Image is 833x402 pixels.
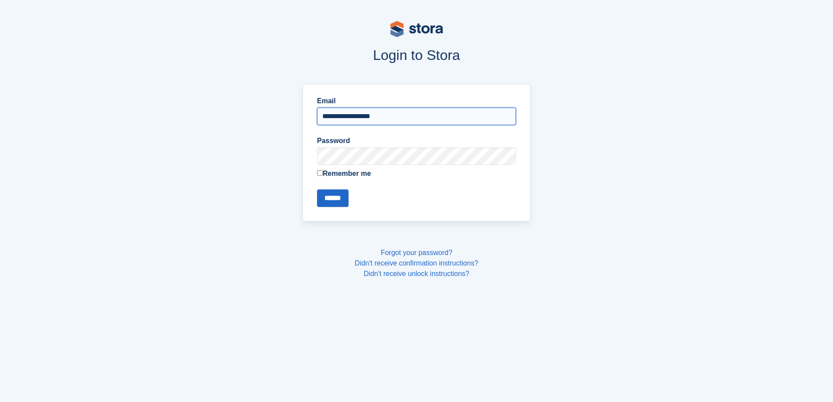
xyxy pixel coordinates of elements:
label: Email [317,96,516,106]
a: Forgot your password? [381,249,453,256]
label: Remember me [317,168,516,179]
label: Password [317,136,516,146]
img: stora-logo-53a41332b3708ae10de48c4981b4e9114cc0af31d8433b30ea865607fb682f29.svg [390,21,443,37]
input: Remember me [317,170,323,176]
a: Didn't receive unlock instructions? [364,270,469,277]
h1: Login to Stora [136,47,697,63]
a: Didn't receive confirmation instructions? [355,259,478,267]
